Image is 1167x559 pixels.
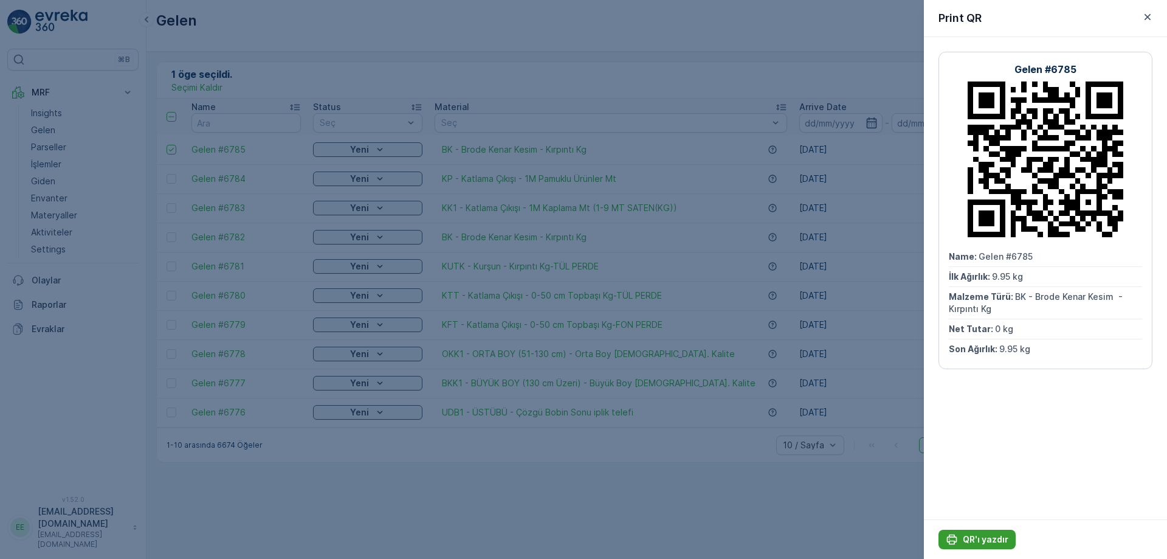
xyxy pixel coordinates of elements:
span: Gelen #6784 [40,200,95,210]
span: Net Tutar : [10,260,57,270]
span: BK - Brode Kenar Kesim - Kırpıntı Kg [949,291,1125,314]
p: QR'ı yazdır [963,533,1008,546]
p: Print QR [938,10,982,27]
span: Name : [10,200,40,210]
span: Name : [949,251,979,262]
span: 9.95 kg [999,344,1030,354]
span: 11.65 kg [61,280,93,290]
span: Malzeme Türü : [949,291,1015,302]
span: İlk Ağırlık : [10,220,53,230]
span: İlk Ağırlık : [949,271,992,282]
span: KP - Katlama Çıkışı - 1M Pamuklu Ürünler Mt [77,240,265,250]
span: 0 kg [57,260,75,270]
span: Net Tutar : [949,324,995,334]
span: Son Ağırlık : [949,344,999,354]
span: Son Ağırlık : [10,280,61,290]
span: 11.65 kg [53,220,86,230]
p: Gelen #6784 [551,10,614,25]
button: QR'ı yazdır [938,530,1016,549]
span: Gelen #6785 [979,251,1033,262]
p: Gelen #6785 [1014,62,1076,77]
span: 0 kg [995,324,1013,334]
span: Malzeme Türü : [10,240,77,250]
span: 9.95 kg [992,271,1023,282]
